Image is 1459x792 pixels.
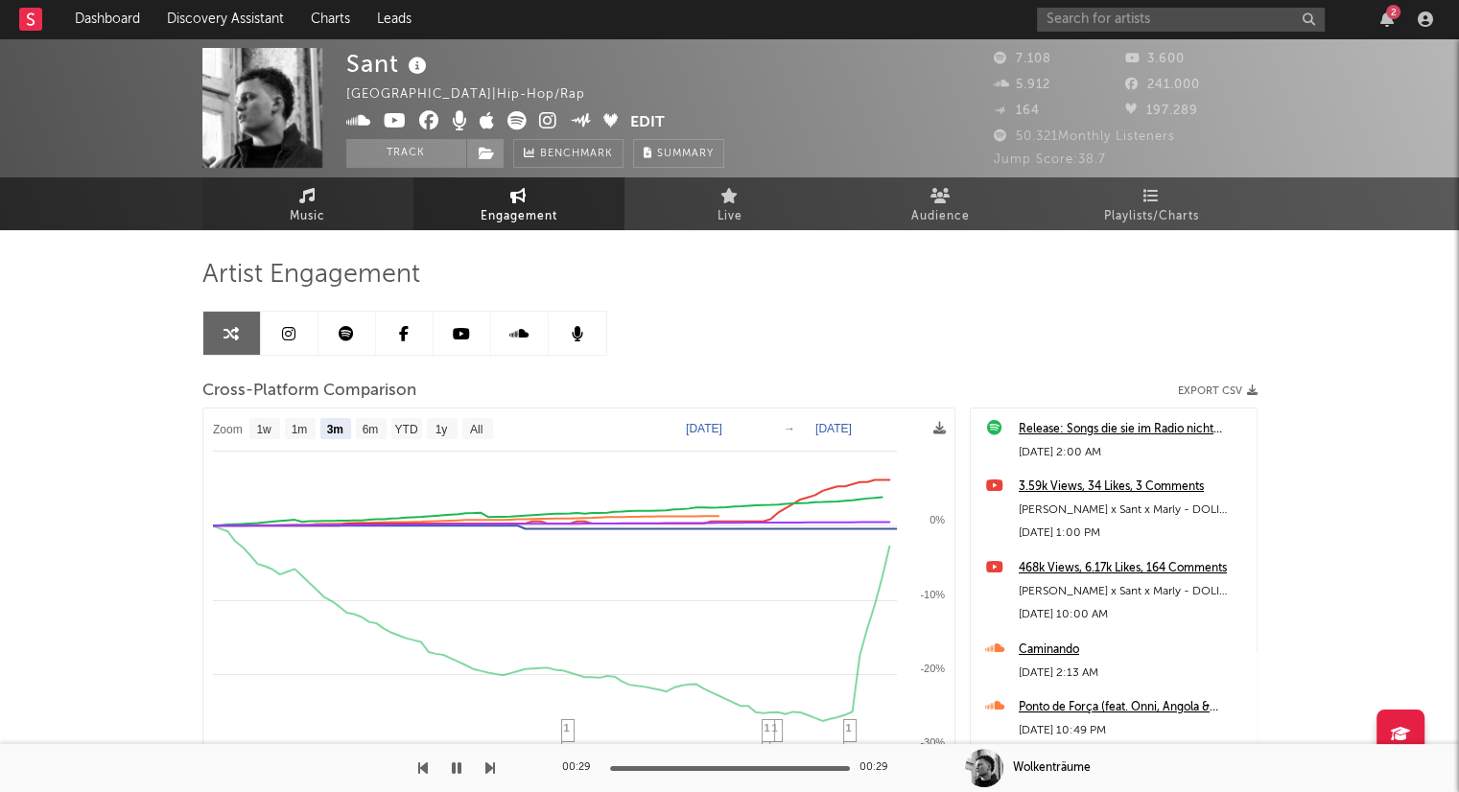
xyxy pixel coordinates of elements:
text: 1y [435,423,447,436]
span: Artist Engagement [202,264,420,287]
button: 2 [1380,12,1394,27]
span: 1 [765,722,770,734]
a: Playlists/Charts [1047,177,1258,230]
a: Ponto de Força (feat. Onni, Angola & GUIZO) [1019,696,1247,719]
span: Music [290,205,325,228]
a: Release: Songs die sie im Radio nicht spielen [1019,418,1247,441]
text: [DATE] [815,422,852,435]
text: [DATE] [686,422,722,435]
span: Cross-Platform Comparison [202,380,416,403]
a: Engagement [413,177,624,230]
div: [PERSON_NAME] x Sant x Marly - DOLI GOCA N’PENXHERE #shorts [1019,499,1247,522]
a: 468k Views, 6.17k Likes, 164 Comments [1019,557,1247,580]
a: Caminando [1019,639,1247,662]
button: Track [346,139,466,168]
text: 0% [930,514,945,525]
span: Live [718,205,742,228]
div: [GEOGRAPHIC_DATA] | Hip-Hop/Rap [346,83,607,106]
span: 50.321 Monthly Listeners [994,130,1175,143]
div: 00:29 [562,757,600,780]
span: 1 [564,722,570,734]
span: Benchmark [540,143,613,166]
span: 1 [772,722,778,734]
div: [DATE] 10:49 PM [1019,719,1247,742]
text: 6m [362,423,378,436]
span: 197.289 [1125,105,1198,117]
span: 3.600 [1125,53,1185,65]
div: [DATE] 2:00 AM [1019,441,1247,464]
span: 241.000 [1125,79,1200,91]
text: -10% [920,589,945,600]
span: Playlists/Charts [1104,205,1199,228]
span: Audience [911,205,970,228]
div: 00:29 [859,757,898,780]
text: 1w [256,423,271,436]
a: Music [202,177,413,230]
div: 2 [1386,5,1400,19]
text: -30% [920,736,945,748]
div: [DATE] 10:00 AM [1019,603,1247,626]
span: Jump Score: 38.7 [994,153,1106,166]
span: Engagement [481,205,557,228]
span: 7.108 [994,53,1051,65]
input: Search for artists [1037,8,1325,32]
text: Zoom [213,423,243,436]
div: [DATE] 2:13 AM [1019,662,1247,685]
text: -20% [920,663,945,674]
text: → [784,422,795,435]
span: Summary [657,149,714,159]
div: [DATE] 1:00 PM [1019,522,1247,545]
text: 3m [326,423,342,436]
span: 1 [846,722,852,734]
text: YTD [394,423,417,436]
text: 1m [291,423,307,436]
a: 3.59k Views, 34 Likes, 3 Comments [1019,476,1247,499]
span: 164 [994,105,1040,117]
div: [PERSON_NAME] x Sant x Marly - DOLI GOCA N’PENXHERE [1019,580,1247,603]
div: Sant [346,48,432,80]
a: Live [624,177,835,230]
button: Summary [633,139,724,168]
button: Export CSV [1178,385,1258,397]
text: All [469,423,482,436]
a: Audience [835,177,1047,230]
span: 5.912 [994,79,1050,91]
div: Wolkenträume [1013,759,1091,777]
a: Benchmark [513,139,624,168]
button: Edit [630,111,665,135]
